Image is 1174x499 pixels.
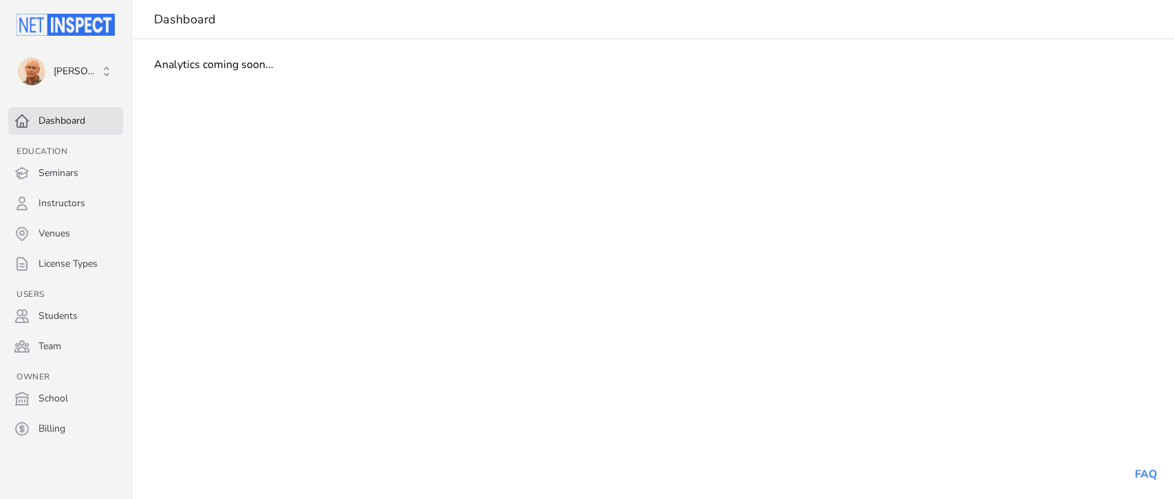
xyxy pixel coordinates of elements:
[8,385,123,412] a: School
[154,11,1141,27] h1: Dashboard
[8,52,123,91] button: Tom Sherman [PERSON_NAME]
[8,371,123,382] h3: Owner
[8,250,123,278] a: License Types
[8,159,123,187] a: Seminars
[8,146,123,157] h3: Education
[16,14,115,36] img: Netinspect
[132,56,1174,73] div: Analytics coming soon...
[8,107,123,135] a: Dashboard
[54,65,100,78] span: [PERSON_NAME]
[8,415,123,443] a: Billing
[8,302,123,330] a: Students
[8,333,123,360] a: Team
[8,289,123,300] h3: Users
[8,190,123,217] a: Instructors
[18,58,45,85] img: Tom Sherman
[1135,467,1158,482] a: FAQ
[8,220,123,247] a: Venues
